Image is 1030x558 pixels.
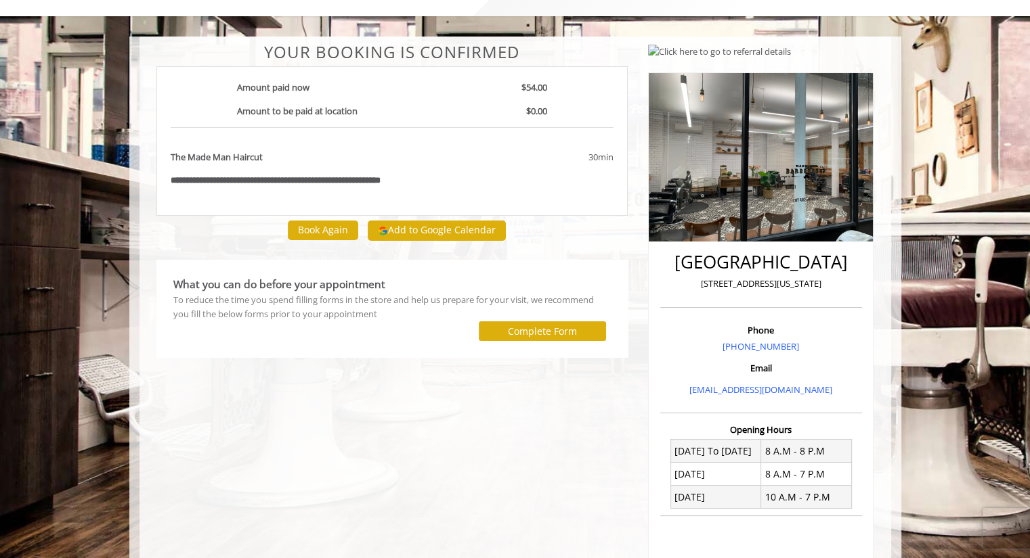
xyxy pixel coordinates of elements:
td: [DATE] [670,463,761,486]
a: [PHONE_NUMBER] [723,340,799,352]
b: What you can do before your appointment [173,277,385,292]
h3: Email [664,363,859,373]
a: [EMAIL_ADDRESS][DOMAIN_NAME] [689,383,832,396]
b: $0.00 [526,105,547,117]
div: To reduce the time you spend filling forms in the store and help us prepare for your visit, we re... [173,293,611,321]
img: Click here to go to referral details [648,45,791,59]
b: $54.00 [521,81,547,93]
td: [DATE] [670,486,761,509]
td: 10 A.M - 7 P.M [761,486,852,509]
h2: [GEOGRAPHIC_DATA] [664,252,859,272]
td: [DATE] To [DATE] [670,440,761,463]
td: 8 A.M - 8 P.M [761,440,852,463]
div: 30min [479,150,614,164]
b: Amount to be paid at location [237,105,358,117]
p: [STREET_ADDRESS][US_STATE] [664,277,859,291]
h3: Opening Hours [660,425,862,434]
b: Amount paid now [237,81,309,93]
b: The Made Man Haircut [171,150,263,164]
button: Complete Form [479,321,606,341]
button: Add to Google Calendar [368,220,506,241]
label: Complete Form [508,326,577,337]
td: 8 A.M - 7 P.M [761,463,852,486]
button: Book Again [288,220,358,240]
center: Your Booking is confirmed [156,43,628,61]
h3: Phone [664,325,859,335]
